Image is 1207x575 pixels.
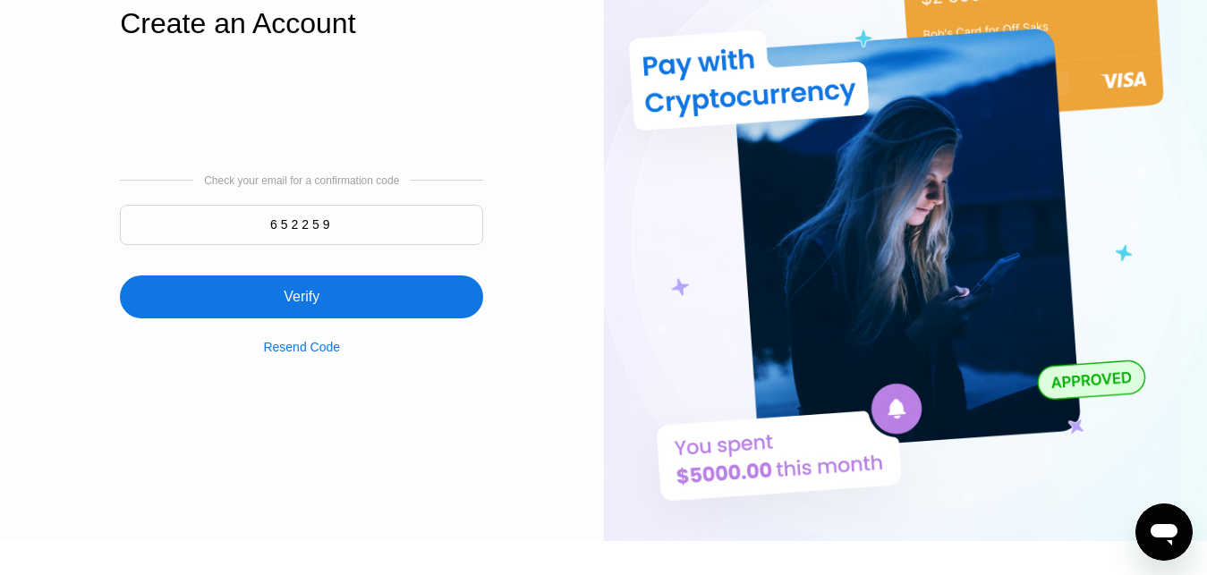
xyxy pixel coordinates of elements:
[120,7,483,40] div: Create an Account
[120,205,483,245] input: 000000
[1135,503,1193,561] iframe: Bouton de lancement de la fenêtre de messagerie
[120,254,483,318] div: Verify
[204,174,399,187] div: Check your email for a confirmation code
[263,340,340,354] div: Resend Code
[284,288,319,306] div: Verify
[263,318,340,354] div: Resend Code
